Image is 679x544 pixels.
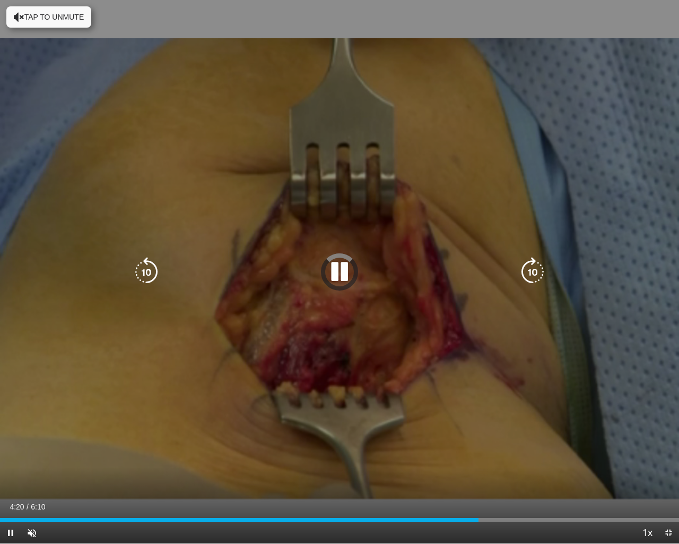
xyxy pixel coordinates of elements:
button: Exit Fullscreen [658,522,679,543]
span: / [27,503,29,511]
button: Tap to unmute [6,6,91,28]
button: Playback Rate [637,522,658,543]
span: 4:20 [10,503,24,511]
span: 6:10 [31,503,45,511]
button: Unmute [21,522,42,543]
